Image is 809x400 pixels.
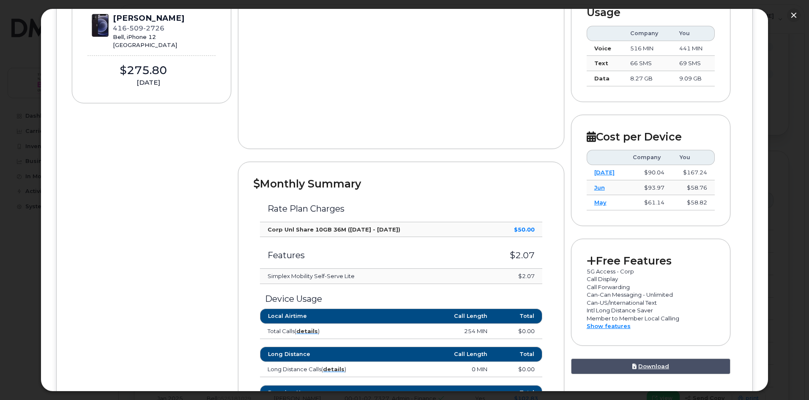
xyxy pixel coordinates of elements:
th: Total [495,347,542,362]
a: Download [571,359,731,374]
p: Call Forwarding [587,283,715,291]
td: Total Calls [260,324,377,339]
th: Total [495,309,542,324]
td: 254 MIN [377,324,495,339]
a: Show features [587,323,631,329]
p: Intl Long Distance Saver [587,306,715,314]
td: Simplex Mobility Self-Serve Lite [260,269,482,284]
h3: Device Usage [260,294,542,303]
td: $93.97 [625,180,672,196]
a: May [594,199,607,206]
td: 0 MIN [377,362,495,377]
strong: $50.00 [514,226,535,233]
h3: Features [268,251,474,260]
h3: Rate Plan Charges [268,204,534,213]
h2: Free Features [587,254,715,267]
td: $0.00 [495,324,542,339]
th: Long Distance [260,347,377,362]
th: Call Length [377,347,495,362]
span: ( ) [321,366,346,372]
p: Can-US/International Text [587,299,715,307]
p: Member to Member Local Calling [587,314,715,323]
p: 5G Access - Corp [587,268,715,276]
a: details [296,328,318,334]
strong: Corp Unl Share 10GB 36M ([DATE] - [DATE]) [268,226,400,233]
td: $58.82 [672,195,715,210]
span: ( ) [295,328,320,334]
td: Long Distance Calls [260,362,377,377]
td: $58.76 [672,180,715,196]
th: Call Length [377,309,495,324]
h3: $2.07 [489,251,534,260]
p: Can-Can Messaging - Unlimited [587,291,715,299]
a: details [323,366,344,372]
th: Local Airtime [260,309,377,324]
td: $2.07 [482,269,542,284]
td: $61.14 [625,195,672,210]
p: Call Display [587,275,715,283]
td: $0.00 [495,362,542,377]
